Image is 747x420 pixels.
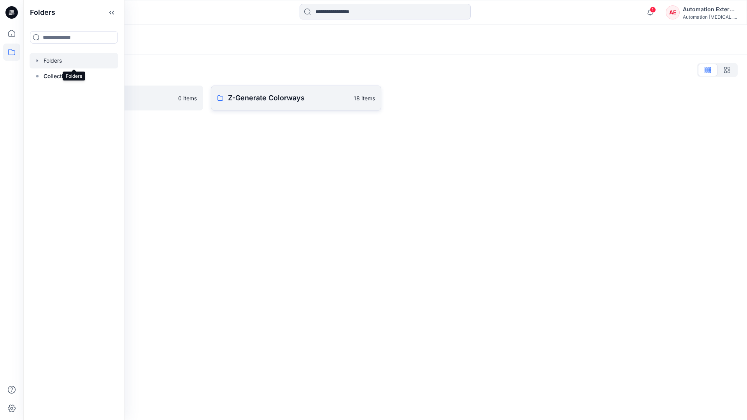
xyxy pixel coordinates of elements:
span: 1 [650,7,656,13]
a: Z-Generate Colorways18 items [211,86,381,110]
div: AE [666,5,680,19]
p: 0 items [178,94,197,102]
p: Z-Generate Colorways [228,93,349,103]
p: 18 items [354,94,375,102]
p: Collections [44,72,73,81]
div: Automation External [683,5,737,14]
div: Automation [MEDICAL_DATA]... [683,14,737,20]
